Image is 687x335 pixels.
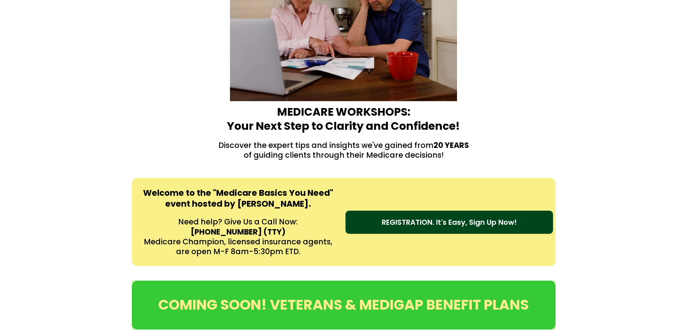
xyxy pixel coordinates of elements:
strong: Your Next Step to Clarity and Confidence! [227,118,460,134]
p: Medicare Champion, licensed insurance agents, are open M-F 8am-5:30pm ETD. [142,237,335,257]
strong: Welcome to the "Medicare Basics You Need" event hosted by [PERSON_NAME]. [143,187,333,210]
span: REGISTRATION. It's Easy, Sign Up Now! [382,217,517,228]
strong: 20 YEARS [433,140,469,150]
strong: [PHONE_NUMBER] (TTY) [190,227,285,237]
span: COMING SOON! VETERANS & MEDIGAP BENEFIT PLANS [158,295,529,315]
a: REGISTRATION. It's Easy, Sign Up Now! [345,211,553,234]
p: Discover the expert tips and insights we've gained from [134,140,554,150]
p: of guiding clients through their Medicare decisions! [134,150,554,160]
strong: MEDICARE WORKSHOPS: [277,104,410,120]
p: Need help? Give Us a Call Now: [142,217,335,227]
